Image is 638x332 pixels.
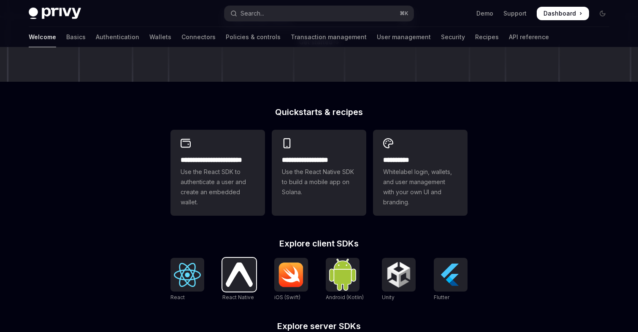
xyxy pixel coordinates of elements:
[537,7,589,20] a: Dashboard
[66,27,86,47] a: Basics
[226,27,281,47] a: Policies & controls
[174,263,201,287] img: React
[373,130,468,216] a: **** *****Whitelabel login, wallets, and user management with your own UI and branding.
[434,258,468,302] a: FlutterFlutter
[475,27,499,47] a: Recipes
[441,27,465,47] a: Security
[377,27,431,47] a: User management
[596,7,609,20] button: Toggle dark mode
[226,262,253,286] img: React Native
[29,8,81,19] img: dark logo
[383,167,457,207] span: Whitelabel login, wallets, and user management with your own UI and branding.
[29,27,56,47] a: Welcome
[282,167,356,197] span: Use the React Native SDK to build a mobile app on Solana.
[326,294,364,300] span: Android (Kotlin)
[170,322,468,330] h2: Explore server SDKs
[274,258,308,302] a: iOS (Swift)iOS (Swift)
[224,6,414,21] button: Open search
[382,294,395,300] span: Unity
[96,27,139,47] a: Authentication
[329,259,356,290] img: Android (Kotlin)
[181,167,255,207] span: Use the React SDK to authenticate a user and create an embedded wallet.
[326,258,364,302] a: Android (Kotlin)Android (Kotlin)
[278,262,305,287] img: iOS (Swift)
[170,239,468,248] h2: Explore client SDKs
[170,294,185,300] span: React
[385,261,412,288] img: Unity
[503,9,527,18] a: Support
[181,27,216,47] a: Connectors
[241,8,264,19] div: Search...
[222,294,254,300] span: React Native
[434,294,449,300] span: Flutter
[274,294,300,300] span: iOS (Swift)
[222,258,256,302] a: React NativeReact Native
[509,27,549,47] a: API reference
[382,258,416,302] a: UnityUnity
[400,10,408,17] span: ⌘ K
[149,27,171,47] a: Wallets
[543,9,576,18] span: Dashboard
[437,261,464,288] img: Flutter
[170,108,468,116] h2: Quickstarts & recipes
[272,130,366,216] a: **** **** **** ***Use the React Native SDK to build a mobile app on Solana.
[170,258,204,302] a: ReactReact
[476,9,493,18] a: Demo
[291,27,367,47] a: Transaction management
